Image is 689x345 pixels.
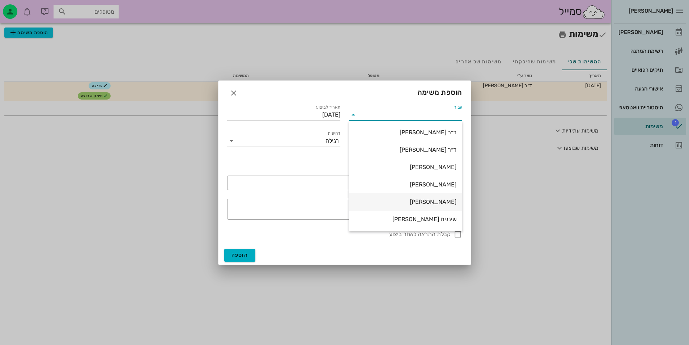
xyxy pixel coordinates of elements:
div: ד״ר [PERSON_NAME] [355,129,456,136]
div: [PERSON_NAME] [355,198,456,205]
div: ד״ר [PERSON_NAME] [355,146,456,153]
span: הוספה [231,252,248,258]
label: עבור [454,105,462,110]
label: תאריך לביצוע [316,105,340,110]
label: דחיפות [327,131,340,136]
button: הוספה [224,249,256,262]
div: [PERSON_NAME] [355,164,456,171]
div: רגילה [326,138,339,144]
div: דחיפותרגילה [227,135,340,147]
span: הוספת משימה [417,88,462,97]
div: [PERSON_NAME] [355,181,456,188]
div: שיננית [PERSON_NAME] [355,216,456,223]
label: קבלת התראה לאחר ביצוע [389,231,451,238]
